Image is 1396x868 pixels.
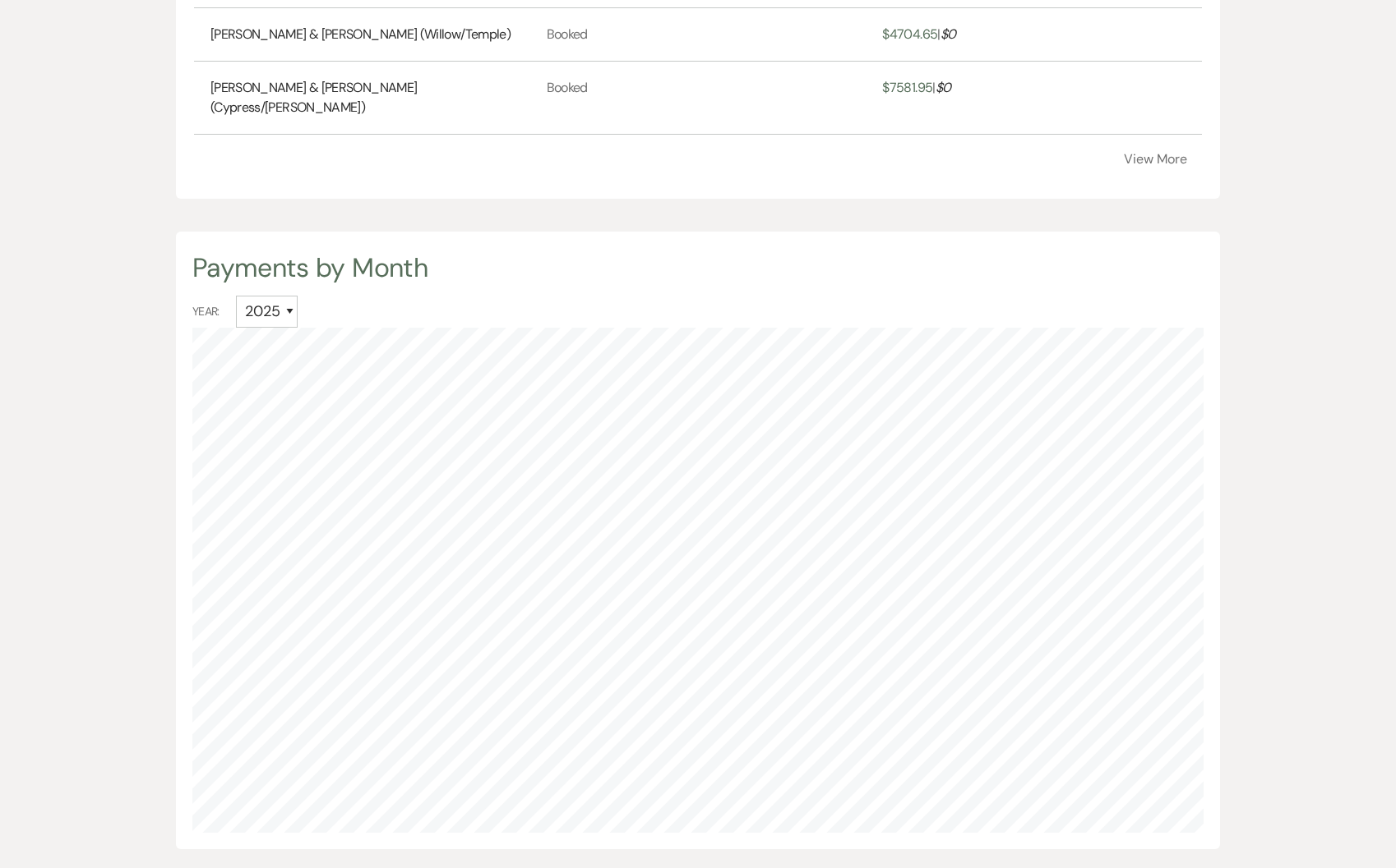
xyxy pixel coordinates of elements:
[882,79,932,96] span: $ 7581.95
[210,25,511,44] a: [PERSON_NAME] & [PERSON_NAME] (Willow/Temple)
[530,62,867,135] td: Booked
[1124,153,1187,166] button: View More
[530,8,867,62] td: Booked
[192,248,1204,287] div: Payments by Month
[882,78,950,117] a: $7581.95|$0
[882,25,955,44] a: $4704.65|$0
[210,78,514,117] a: [PERSON_NAME] & [PERSON_NAME] (Cypress/[PERSON_NAME])
[882,25,937,43] span: $ 4704.65
[192,303,220,320] span: Year:
[941,25,956,43] span: $ 0
[936,79,951,96] span: $ 0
